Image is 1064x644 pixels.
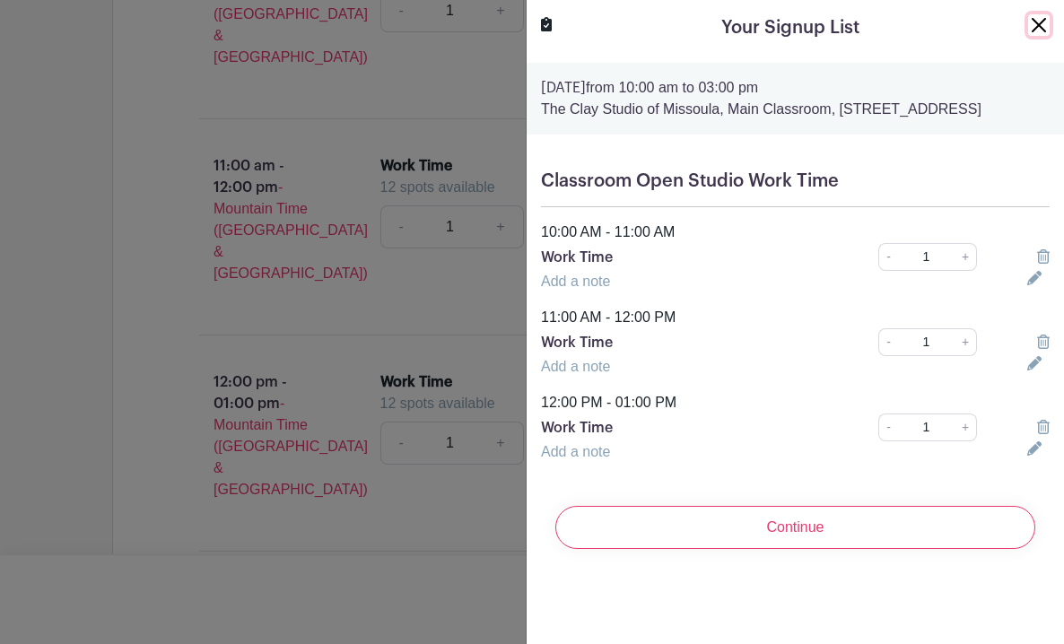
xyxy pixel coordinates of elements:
a: Add a note [541,444,610,459]
strong: [DATE] [541,81,586,95]
a: + [955,413,977,441]
a: - [878,328,898,356]
p: The Clay Studio of Missoula, Main Classroom, [STREET_ADDRESS] [541,99,1050,120]
p: Work Time [541,417,829,439]
a: Add a note [541,359,610,374]
h5: Classroom Open Studio Work Time [541,170,1050,192]
a: + [955,328,977,356]
a: - [878,243,898,271]
p: Work Time [541,332,829,353]
div: 11:00 AM - 12:00 PM [530,307,1060,328]
div: 12:00 PM - 01:00 PM [530,392,1060,413]
div: 10:00 AM - 11:00 AM [530,222,1060,243]
a: Add a note [541,274,610,289]
h5: Your Signup List [721,14,859,41]
p: from 10:00 am to 03:00 pm [541,77,1050,99]
input: Continue [555,506,1035,549]
button: Close [1028,14,1050,36]
p: Work Time [541,247,829,268]
a: + [955,243,977,271]
a: - [878,413,898,441]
